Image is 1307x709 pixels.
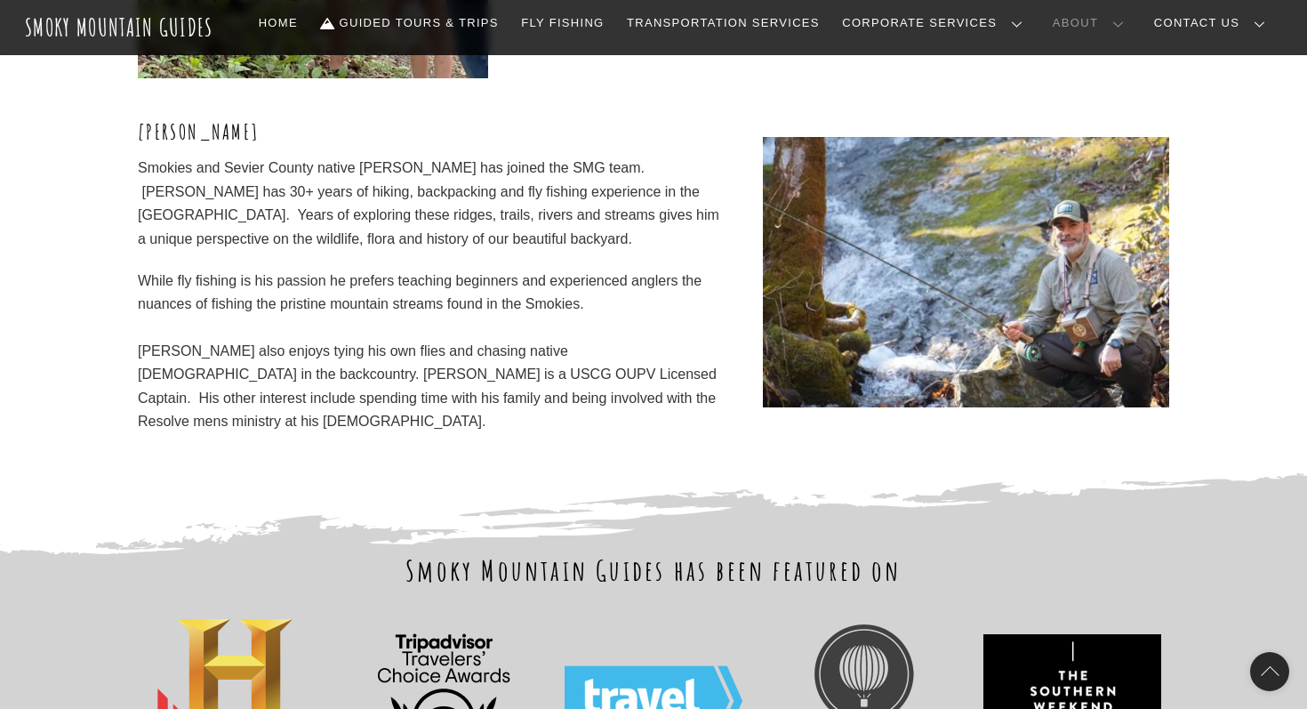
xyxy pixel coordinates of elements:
[1046,4,1138,42] a: About
[620,4,826,42] a: Transportation Services
[138,117,730,146] h3: [PERSON_NAME]
[138,270,730,317] div: While fly fishing is his passion he prefers teaching beginners and experienced anglers the nuance...
[835,4,1037,42] a: Corporate Services
[25,12,213,42] a: Smoky Mountain Guides
[252,4,305,42] a: Home
[1147,4,1279,42] a: Contact Us
[514,4,611,42] a: Fly Fishing
[314,4,506,42] a: Guided Tours & Trips
[138,157,730,251] p: Smokies and Sevier County native [PERSON_NAME] has joined the SMG team. [PERSON_NAME] has 30+ yea...
[138,340,730,434] div: [PERSON_NAME] also enjoys tying his own flies and chasing native [DEMOGRAPHIC_DATA] in the backco...
[763,137,1169,408] img: obIiERbQ
[138,552,1169,589] h2: Smoky Mountain Guides has been featured on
